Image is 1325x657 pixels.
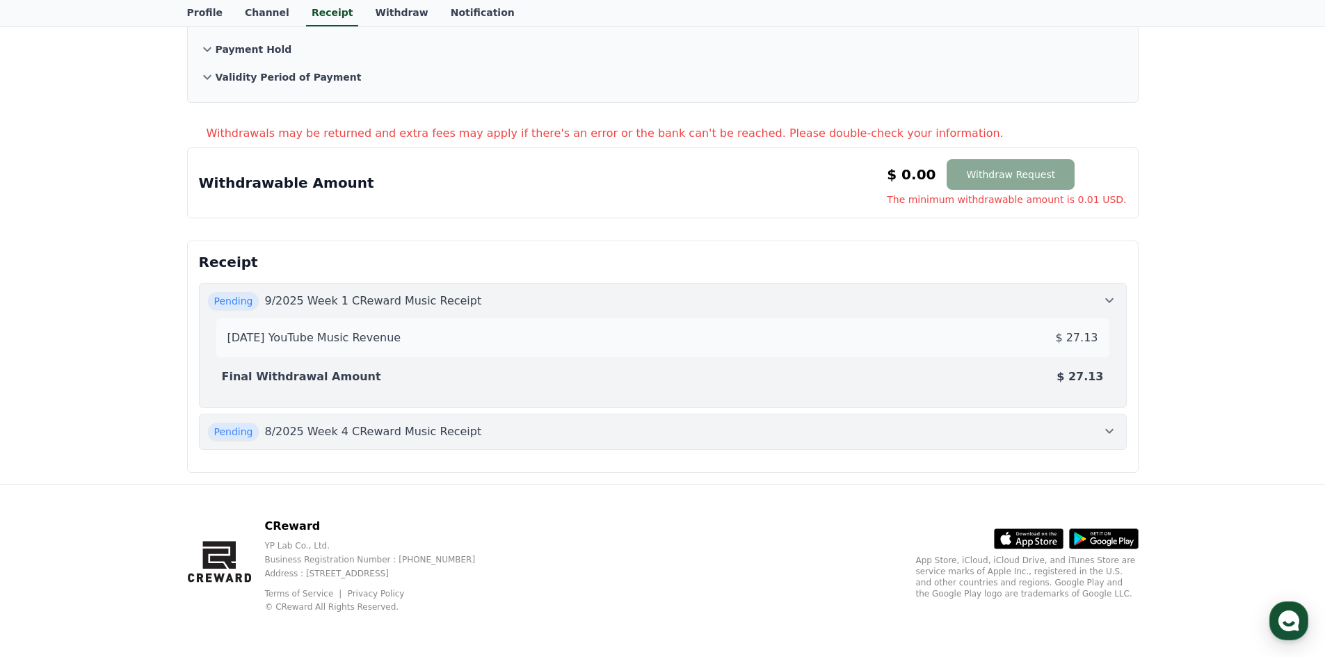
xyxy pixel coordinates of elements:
p: Withdrawable Amount [199,173,374,193]
a: Settings [179,441,267,476]
button: Pending 8/2025 Week 4 CReward Music Receipt [199,414,1127,450]
p: Business Registration Number : [PHONE_NUMBER] [264,554,497,565]
span: Pending [208,292,259,310]
p: Address : [STREET_ADDRESS] [264,568,497,579]
span: Home [35,462,60,473]
p: $ 27.13 [1057,368,1103,385]
button: Payment Hold [199,35,1127,63]
span: Settings [206,462,240,473]
p: Receipt [199,252,1127,272]
p: YP Lab Co., Ltd. [264,540,497,551]
p: Validity Period of Payment [216,70,362,84]
p: Final Withdrawal Amount [222,368,381,385]
p: [DATE] YouTube Music Revenue [227,330,401,346]
a: Messages [92,441,179,476]
button: Validity Period of Payment [199,63,1127,91]
a: Home [4,441,92,476]
p: $ 27.13 [1055,330,1098,346]
p: Payment Hold [216,42,292,56]
p: 9/2025 Week 1 CReward Music Receipt [264,293,481,309]
span: The minimum withdrawable amount is 0.01 USD. [887,193,1126,206]
p: App Store, iCloud, iCloud Drive, and iTunes Store are service marks of Apple Inc., registered in ... [916,555,1139,599]
button: Withdraw Request [947,159,1075,190]
p: $ 0.00 [887,165,935,184]
span: Pending [208,423,259,441]
p: Withdrawals may be returned and extra fees may apply if there's an error or the bank can't be rea... [207,125,1139,142]
button: Pending 9/2025 Week 1 CReward Music Receipt [DATE] YouTube Music Revenue $ 27.13 Final Withdrawal... [199,283,1127,408]
a: Terms of Service [264,589,344,599]
a: Privacy Policy [348,589,405,599]
p: © CReward All Rights Reserved. [264,601,497,613]
p: CReward [264,518,497,535]
span: Messages [115,462,156,473]
p: 8/2025 Week 4 CReward Music Receipt [264,423,481,440]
